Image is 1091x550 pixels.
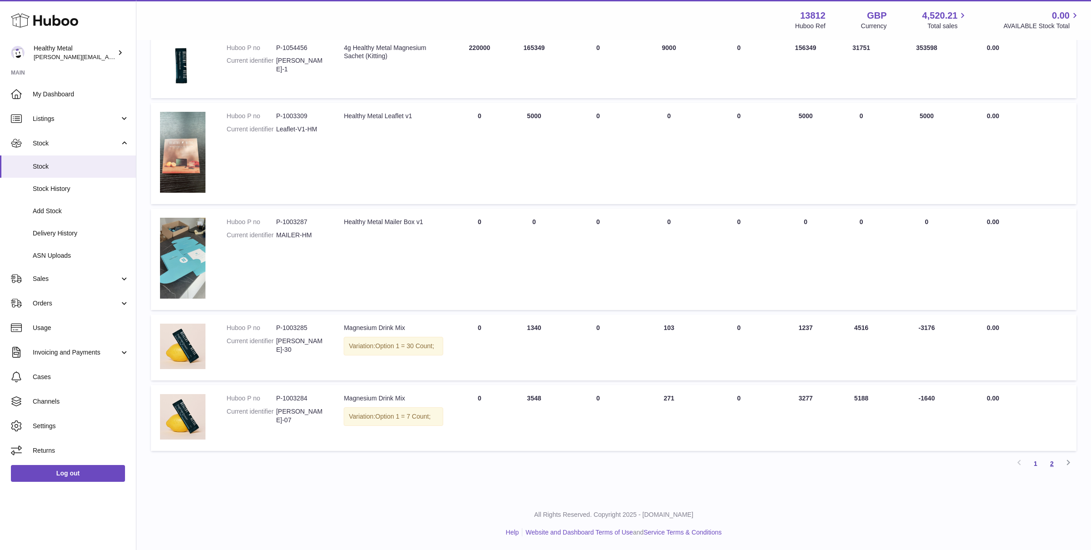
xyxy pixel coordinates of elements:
[775,385,836,451] td: 3277
[507,385,561,451] td: 3548
[987,112,999,120] span: 0.00
[11,46,25,60] img: jose@healthy-metal.com
[1003,22,1080,30] span: AVAILABLE Stock Total
[33,422,129,430] span: Settings
[452,209,507,310] td: 0
[344,407,443,426] div: Variation:
[737,324,741,331] span: 0
[276,44,325,52] dd: P-1054456
[737,44,741,51] span: 0
[160,44,205,87] img: product image
[33,446,129,455] span: Returns
[276,56,325,74] dd: [PERSON_NAME]-1
[836,103,886,204] td: 0
[452,35,507,99] td: 220000
[33,185,129,193] span: Stock History
[33,324,129,332] span: Usage
[987,324,999,331] span: 0.00
[452,315,507,380] td: 0
[227,407,276,425] dt: Current identifier
[507,103,561,204] td: 5000
[635,103,703,204] td: 0
[33,90,129,99] span: My Dashboard
[800,10,826,22] strong: 13812
[33,373,129,381] span: Cases
[227,324,276,332] dt: Huboo P no
[276,394,325,403] dd: P-1003284
[160,218,205,299] img: product image
[644,529,722,536] a: Service Terms & Conditions
[886,209,967,310] td: 0
[344,394,443,403] div: Magnesium Drink Mix
[33,162,129,171] span: Stock
[227,231,276,240] dt: Current identifier
[867,10,886,22] strong: GBP
[276,112,325,120] dd: P-1003309
[561,315,635,380] td: 0
[836,385,886,451] td: 5188
[375,342,435,350] span: Option 1 = 30 Count;
[987,218,999,225] span: 0.00
[836,209,886,310] td: 0
[507,315,561,380] td: 1340
[507,35,561,99] td: 165349
[1052,10,1070,22] span: 0.00
[795,22,826,30] div: Huboo Ref
[452,103,507,204] td: 0
[276,407,325,425] dd: [PERSON_NAME]-07
[276,125,325,134] dd: Leaflet-V1-HM
[737,218,741,225] span: 0
[276,337,325,354] dd: [PERSON_NAME]-30
[33,251,129,260] span: ASN Uploads
[160,112,205,193] img: product image
[635,385,703,451] td: 271
[922,10,968,30] a: 4,520.21 Total sales
[861,22,887,30] div: Currency
[375,413,431,420] span: Option 1 = 7 Count;
[227,44,276,52] dt: Huboo P no
[775,103,836,204] td: 5000
[737,112,741,120] span: 0
[33,299,120,308] span: Orders
[34,53,182,60] span: [PERSON_NAME][EMAIL_ADDRESS][DOMAIN_NAME]
[922,10,958,22] span: 4,520.21
[227,112,276,120] dt: Huboo P no
[33,348,120,357] span: Invoicing and Payments
[276,231,325,240] dd: MAILER-HM
[33,229,129,238] span: Delivery History
[525,529,633,536] a: Website and Dashboard Terms of Use
[452,385,507,451] td: 0
[33,207,129,215] span: Add Stock
[227,218,276,226] dt: Huboo P no
[227,56,276,74] dt: Current identifier
[635,35,703,99] td: 9000
[507,209,561,310] td: 0
[506,529,519,536] a: Help
[886,385,967,451] td: -1640
[227,337,276,354] dt: Current identifier
[227,125,276,134] dt: Current identifier
[522,528,721,537] li: and
[34,44,115,61] div: Healthy Metal
[160,394,205,440] img: product image
[775,315,836,380] td: 1237
[775,35,836,99] td: 156349
[987,395,999,402] span: 0.00
[1003,10,1080,30] a: 0.00 AVAILABLE Stock Total
[635,209,703,310] td: 0
[144,510,1084,519] p: All Rights Reserved. Copyright 2025 - [DOMAIN_NAME]
[11,465,125,481] a: Log out
[886,35,967,99] td: 353598
[227,394,276,403] dt: Huboo P no
[344,324,443,332] div: Magnesium Drink Mix
[775,209,836,310] td: 0
[33,397,129,406] span: Channels
[886,315,967,380] td: -3176
[737,395,741,402] span: 0
[33,275,120,283] span: Sales
[344,337,443,355] div: Variation:
[836,315,886,380] td: 4516
[1027,455,1044,472] a: 1
[561,103,635,204] td: 0
[561,385,635,451] td: 0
